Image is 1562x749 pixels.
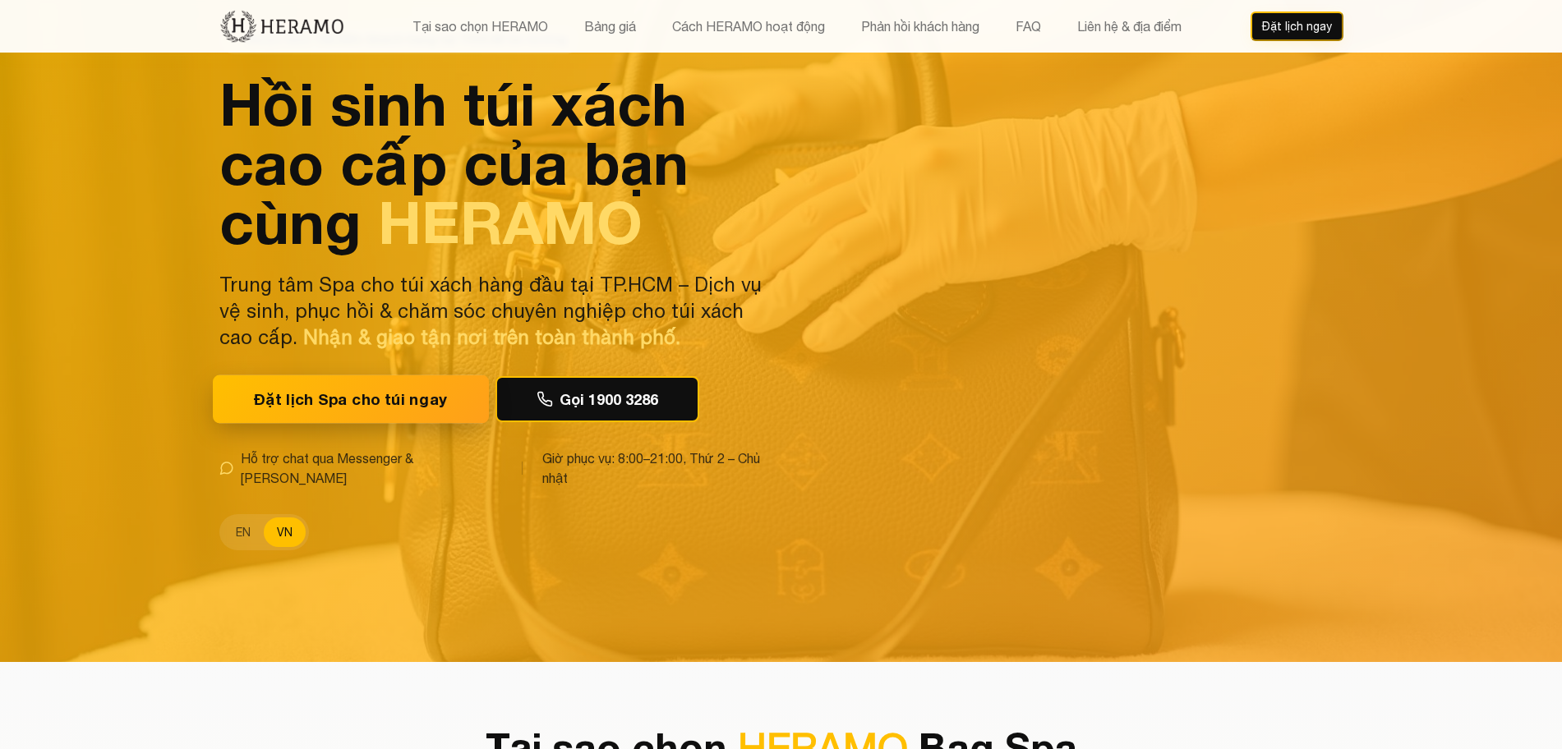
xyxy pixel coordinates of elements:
button: FAQ [1011,16,1046,37]
span: Hỗ trợ chat qua Messenger & [PERSON_NAME] [241,448,502,488]
span: HERAMO [378,186,643,257]
button: VN [264,517,306,547]
span: Nhận & giao tận nơi trên toàn thành phố. [303,325,680,348]
button: Đặt lịch Spa cho túi ngay [213,375,489,424]
button: Liên hệ & địa điểm [1072,16,1186,37]
button: Phản hồi khách hàng [856,16,984,37]
button: Bảng giá [579,16,641,37]
button: Tại sao chọn HERAMO [408,16,553,37]
button: EN [223,517,264,547]
button: Cách HERAMO hoạt động [667,16,830,37]
h1: Hồi sinh túi xách cao cấp của bạn cùng [219,74,772,251]
button: Đặt lịch ngay [1251,11,1343,41]
img: new-logo.3f60348b.png [219,9,345,44]
span: Giờ phục vụ: 8:00–21:00, Thứ 2 – Chủ nhật [542,448,772,488]
button: Gọi 1900 3286 [495,376,699,422]
p: Trung tâm Spa cho túi xách hàng đầu tại TP.HCM – Dịch vụ vệ sinh, phục hồi & chăm sóc chuyên nghi... [219,271,772,350]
